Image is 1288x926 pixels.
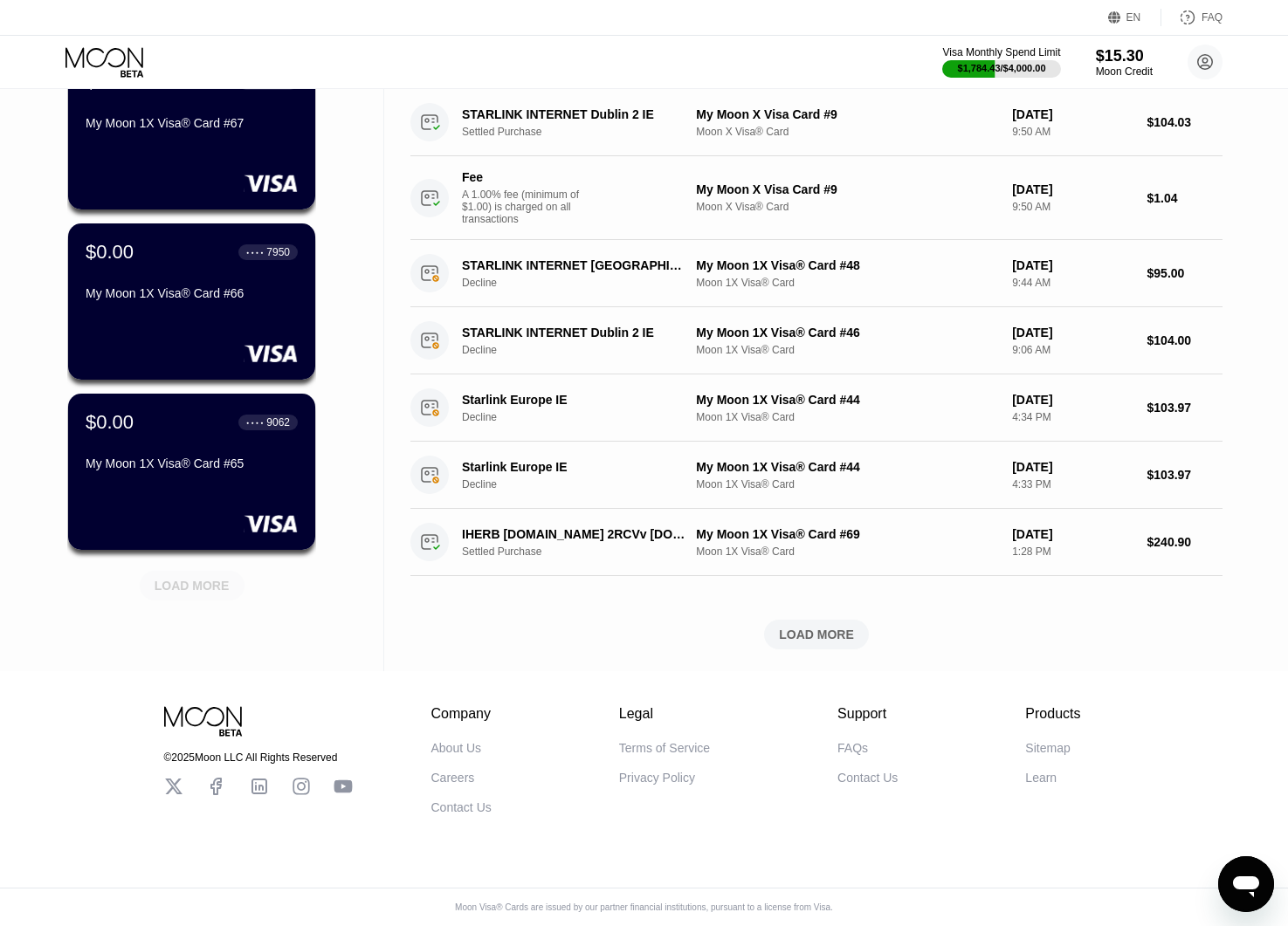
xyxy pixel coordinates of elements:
[410,156,1223,240] div: FeeA 1.00% fee (minimum of $1.00) is charged on all transactionsMy Moon X Visa Card #9Moon X Visa...
[942,46,1060,78] div: Visa Monthly Spend Limit$1,784.43/$4,000.00
[462,326,690,340] div: STARLINK INTERNET Dublin 2 IE
[410,89,1223,156] div: STARLINK INTERNET Dublin 2 IESettled PurchaseMy Moon X Visa Card #9Moon X Visa® Card[DATE]9:50 AM...
[696,201,998,213] div: Moon X Visa® Card
[696,107,998,121] div: My Moon X Visa Card #9
[410,442,1223,509] div: Starlink Europe IEDeclineMy Moon 1X Visa® Card #44Moon 1X Visa® Card[DATE]4:33 PM$103.97
[1108,9,1161,26] div: EN
[1096,47,1153,65] div: $15.30
[1096,65,1153,78] div: Moon Credit
[86,286,298,300] div: My Moon 1X Visa® Card #66
[1012,201,1133,213] div: 9:50 AM
[1012,460,1133,474] div: [DATE]
[1012,258,1133,272] div: [DATE]
[266,246,290,258] div: 7950
[1147,535,1223,549] div: $240.90
[431,771,475,785] div: Careers
[696,393,998,407] div: My Moon 1X Visa® Card #44
[1147,468,1223,482] div: $103.97
[462,393,690,407] div: Starlink Europe IE
[462,460,690,474] div: Starlink Europe IE
[410,509,1223,576] div: IHERB [DOMAIN_NAME] 2RCVv [DOMAIN_NAME] USSettled PurchaseMy Moon 1X Visa® Card #69Moon 1X Visa® ...
[246,250,264,255] div: ● ● ● ●
[1147,266,1223,280] div: $95.00
[410,620,1223,649] div: LOAD MORE
[1025,771,1057,785] div: Learn
[266,416,290,429] div: 9062
[86,116,298,130] div: My Moon 1X Visa® Card #67
[837,771,898,785] div: Contact Us
[1012,326,1133,340] div: [DATE]
[696,182,998,196] div: My Moon X Visa Card #9
[1218,856,1274,912] iframe: Button to launch messaging window, conversation in progress
[1147,333,1223,347] div: $104.00
[1012,182,1133,196] div: [DATE]
[410,240,1223,307] div: STARLINK INTERNET [GEOGRAPHIC_DATA] IEDeclineMy Moon 1X Visa® Card #48Moon 1X Visa® Card[DATE]9:4...
[1025,741,1070,755] div: Sitemap
[696,545,998,558] div: Moon 1X Visa® Card
[1012,411,1133,423] div: 4:34 PM
[1161,9,1223,26] div: FAQ
[462,344,706,356] div: Decline
[127,564,258,600] div: LOAD MORE
[1012,344,1133,356] div: 9:06 AM
[1012,545,1133,558] div: 1:28 PM
[164,751,353,764] div: © 2025 Moon LLC All Rights Reserved
[837,741,868,755] div: FAQs
[68,53,315,209] div: $1.53● ● ● ●6917My Moon 1X Visa® Card #67
[462,170,584,184] div: Fee
[619,771,695,785] div: Privacy Policy
[86,411,134,434] div: $0.00
[431,741,482,755] div: About Us
[431,800,492,814] div: Contact Us
[68,394,315,550] div: $0.00● ● ● ●9062My Moon 1X Visa® Card #65
[462,126,706,138] div: Settled Purchase
[462,527,690,541] div: IHERB [DOMAIN_NAME] 2RCVv [DOMAIN_NAME] US
[1096,47,1153,78] div: $15.30Moon Credit
[619,741,710,755] div: Terms of Service
[1012,277,1133,289] div: 9:44 AM
[1147,401,1223,415] div: $103.97
[462,545,706,558] div: Settled Purchase
[696,478,998,490] div: Moon 1X Visa® Card
[462,258,690,272] div: STARLINK INTERNET [GEOGRAPHIC_DATA] IE
[958,63,1046,73] div: $1,784.43 / $4,000.00
[1012,393,1133,407] div: [DATE]
[410,307,1223,374] div: STARLINK INTERNET Dublin 2 IEDeclineMy Moon 1X Visa® Card #46Moon 1X Visa® Card[DATE]9:06 AM$104.00
[155,578,230,593] div: LOAD MORE
[619,706,710,722] div: Legal
[1147,191,1223,205] div: $1.04
[942,46,1060,58] div: Visa Monthly Spend Limit
[696,258,998,272] div: My Moon 1X Visa® Card #48
[1147,115,1223,129] div: $104.03
[462,277,706,289] div: Decline
[1012,527,1133,541] div: [DATE]
[779,627,854,642] div: LOAD MORE
[696,460,998,474] div: My Moon 1X Visa® Card #44
[696,527,998,541] div: My Moon 1X Visa® Card #69
[696,126,998,138] div: Moon X Visa® Card
[1202,11,1223,24] div: FAQ
[462,107,690,121] div: STARLINK INTERNET Dublin 2 IE
[1126,11,1141,24] div: EN
[696,277,998,289] div: Moon 1X Visa® Card
[1025,706,1080,722] div: Products
[86,241,134,264] div: $0.00
[837,706,898,722] div: Support
[462,478,706,490] div: Decline
[1012,478,1133,490] div: 4:33 PM
[462,411,706,423] div: Decline
[86,456,298,470] div: My Moon 1X Visa® Card #65
[441,902,847,912] div: Moon Visa® Cards are issued by our partner financial institutions, pursuant to a license from Visa.
[431,706,492,722] div: Company
[696,411,998,423] div: Moon 1X Visa® Card
[462,189,593,225] div: A 1.00% fee (minimum of $1.00) is charged on all transactions
[1012,126,1133,138] div: 9:50 AM
[1012,107,1133,121] div: [DATE]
